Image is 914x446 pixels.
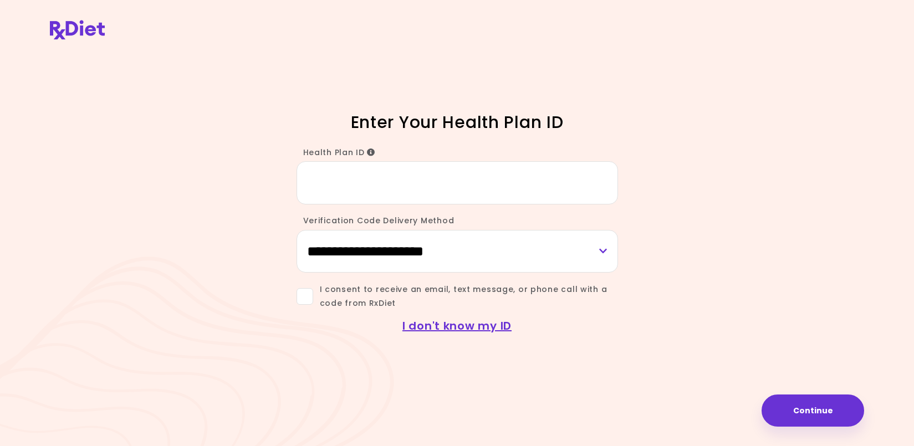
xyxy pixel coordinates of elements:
[50,20,105,39] img: RxDiet
[762,394,864,427] button: Continue
[367,148,375,156] i: Info
[402,318,512,334] a: I don't know my ID
[297,215,455,226] label: Verification Code Delivery Method
[303,147,376,158] span: Health Plan ID
[313,283,618,310] span: I consent to receive an email, text message, or phone call with a code from RxDiet
[263,111,651,133] h1: Enter Your Health Plan ID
